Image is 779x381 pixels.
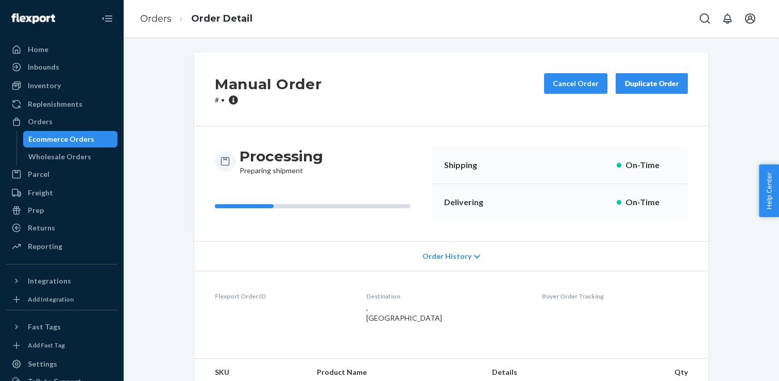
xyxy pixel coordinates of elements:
a: Settings [6,356,117,372]
div: Reporting [28,241,62,252]
a: Replenishments [6,96,117,112]
button: Open Search Box [695,8,715,29]
dt: Flexport Order ID [215,292,350,301]
p: # [215,95,321,105]
div: Settings [28,359,57,369]
a: Wholesale Orders [23,148,118,165]
span: Order History [422,251,471,261]
a: Parcel [6,166,117,183]
button: Fast Tags [6,319,117,335]
a: Inventory [6,77,117,94]
dt: Buyer Order Tracking [542,292,688,301]
a: Add Integration [6,293,117,306]
div: Preparing shipment [240,147,323,176]
div: Integrations [28,276,71,286]
h3: Processing [240,147,323,165]
div: Returns [28,223,55,233]
p: Shipping [444,159,503,171]
a: Freight [6,185,117,201]
div: Freight [28,188,53,198]
a: Home [6,41,117,58]
h2: Manual Order [215,73,321,95]
div: Duplicate Order [624,78,679,89]
a: Orders [140,13,172,24]
div: Wholesale Orders [28,152,91,162]
dt: Destination [366,292,526,301]
div: Inventory [28,80,61,91]
div: Replenishments [28,99,82,109]
span: • [221,95,225,104]
a: Prep [6,202,117,219]
p: On-Time [625,159,675,171]
a: Order Detail [191,13,252,24]
ol: breadcrumbs [132,4,261,34]
button: Help Center [759,164,779,217]
a: Add Fast Tag [6,339,117,352]
div: Add Integration [28,295,74,304]
div: Parcel [28,169,49,179]
a: Inbounds [6,59,117,75]
a: Orders [6,113,117,130]
a: Reporting [6,238,117,255]
div: Orders [28,117,53,127]
p: On-Time [625,196,675,208]
p: Delivering [444,196,503,208]
img: Flexport logo [11,13,55,24]
button: Integrations [6,273,117,289]
span: , [GEOGRAPHIC_DATA] [366,303,442,322]
div: Ecommerce Orders [28,134,94,144]
div: Fast Tags [28,322,61,332]
button: Open notifications [717,8,738,29]
div: Prep [28,205,44,216]
div: Inbounds [28,62,59,72]
div: Home [28,44,48,55]
button: Close Navigation [97,8,117,29]
a: Ecommerce Orders [23,131,118,147]
button: Duplicate Order [616,73,688,94]
button: Open account menu [740,8,760,29]
a: Returns [6,220,117,236]
button: Cancel Order [544,73,607,94]
div: Add Fast Tag [28,341,65,350]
